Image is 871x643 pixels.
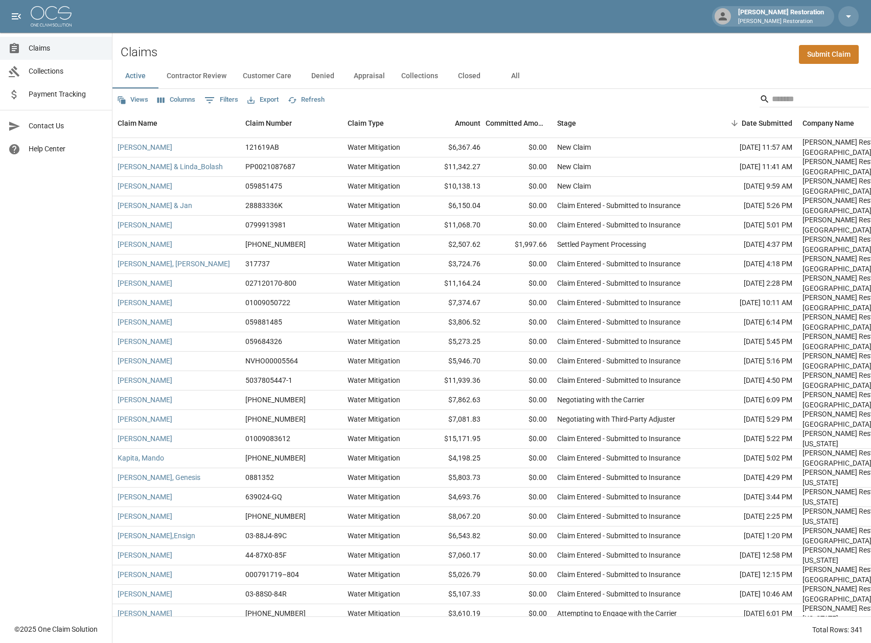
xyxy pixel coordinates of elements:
div: $0.00 [486,157,552,177]
div: $0.00 [486,138,552,157]
div: $0.00 [486,391,552,410]
div: $6,367.46 [419,138,486,157]
div: [DATE] 2:25 PM [705,507,797,526]
a: [PERSON_NAME] [118,569,172,580]
button: Closed [446,64,492,88]
div: Claim Entered - Submitted to Insurance [557,278,680,288]
div: [DATE] 11:57 AM [705,138,797,157]
div: [DATE] 5:26 PM [705,196,797,216]
div: Total Rows: 341 [812,625,863,635]
div: Water Mitigation [348,317,400,327]
a: [PERSON_NAME], Genesis [118,472,200,483]
a: [PERSON_NAME] [118,336,172,347]
button: Select columns [155,92,198,108]
div: $4,693.76 [419,488,486,507]
span: Claims [29,43,104,54]
button: Export [245,92,281,108]
div: 01009050722 [245,297,290,308]
button: Collections [393,64,446,88]
div: [DATE] 10:11 AM [705,293,797,313]
button: Appraisal [346,64,393,88]
div: $15,171.95 [419,429,486,449]
div: 639024-GQ [245,492,282,502]
button: Refresh [285,92,327,108]
div: $0.00 [486,488,552,507]
div: Water Mitigation [348,550,400,560]
a: [PERSON_NAME] [118,511,172,521]
div: Amount [455,109,480,137]
div: New Claim [557,142,591,152]
div: New Claim [557,181,591,191]
div: $0.00 [486,313,552,332]
div: Negotiating with Third-Party Adjuster [557,414,675,424]
div: 317737 [245,259,270,269]
div: $5,107.33 [419,585,486,604]
div: Water Mitigation [348,259,400,269]
div: Water Mitigation [348,492,400,502]
div: $0.00 [486,410,552,429]
div: $1,997.66 [486,235,552,255]
div: $0.00 [486,546,552,565]
a: [PERSON_NAME] [118,278,172,288]
div: Claim Entered - Submitted to Insurance [557,317,680,327]
div: $3,610.19 [419,604,486,624]
div: 0799913981 [245,220,286,230]
div: Water Mitigation [348,200,400,211]
div: $0.00 [486,429,552,449]
a: [PERSON_NAME] [118,181,172,191]
div: $10,138.13 [419,177,486,196]
div: 5037805447-1 [245,375,292,385]
div: Water Mitigation [348,531,400,541]
div: $0.00 [486,468,552,488]
div: Water Mitigation [348,414,400,424]
div: [DATE] 1:20 PM [705,526,797,546]
button: Contractor Review [158,64,235,88]
div: $5,026.79 [419,565,486,585]
div: Water Mitigation [348,472,400,483]
div: Settled Payment Processing [557,239,646,249]
a: [PERSON_NAME] [118,142,172,152]
div: [DATE] 6:09 PM [705,391,797,410]
div: [DATE] 5:02 PM [705,449,797,468]
div: $11,164.24 [419,274,486,293]
div: Water Mitigation [348,162,400,172]
span: Help Center [29,144,104,154]
div: Claim Entered - Submitted to Insurance [557,589,680,599]
div: [DATE] 4:50 PM [705,371,797,391]
div: $7,862.63 [419,391,486,410]
div: $0.00 [486,526,552,546]
div: Claim Entered - Submitted to Insurance [557,336,680,347]
div: 01009083612 [245,433,290,444]
div: $0.00 [486,216,552,235]
div: 300-0466404-2025 [245,608,306,618]
div: Claim Entered - Submitted to Insurance [557,356,680,366]
button: Denied [300,64,346,88]
div: [DATE] 4:29 PM [705,468,797,488]
div: Water Mitigation [348,375,400,385]
button: Views [114,92,151,108]
div: © 2025 One Claim Solution [14,624,98,634]
div: Attempting to Engage with the Carrier [557,608,677,618]
div: 0881352 [245,472,274,483]
div: Claim Entered - Submitted to Insurance [557,492,680,502]
button: All [492,64,538,88]
div: [DATE] 5:29 PM [705,410,797,429]
div: Water Mitigation [348,453,400,463]
div: $3,724.76 [419,255,486,274]
div: [DATE] 5:45 PM [705,332,797,352]
div: $0.00 [486,585,552,604]
div: 01-009-093947 [245,511,306,521]
div: Water Mitigation [348,297,400,308]
div: Committed Amount [486,109,547,137]
div: $11,939.36 [419,371,486,391]
div: NVHO00005564 [245,356,298,366]
div: Water Mitigation [348,569,400,580]
div: Water Mitigation [348,142,400,152]
div: 01-009-093977 [245,239,306,249]
div: $5,946.70 [419,352,486,371]
a: [PERSON_NAME] [118,589,172,599]
div: Search [760,91,869,109]
span: Contact Us [29,121,104,131]
div: Claim Entered - Submitted to Insurance [557,297,680,308]
button: Sort [727,116,742,130]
